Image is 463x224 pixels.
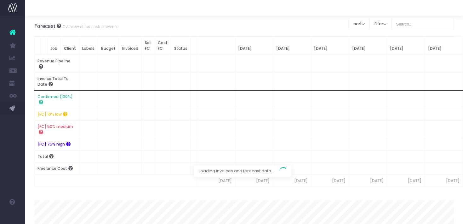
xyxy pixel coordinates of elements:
small: Overview of forecasted revenue [61,23,119,29]
span: Forecast [34,23,55,29]
span: Loading invoices and forecast data... [194,165,279,177]
input: Search... [391,18,454,30]
button: filter [369,18,392,30]
img: images/default_profile_image.png [8,211,17,221]
button: sort [349,18,370,30]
